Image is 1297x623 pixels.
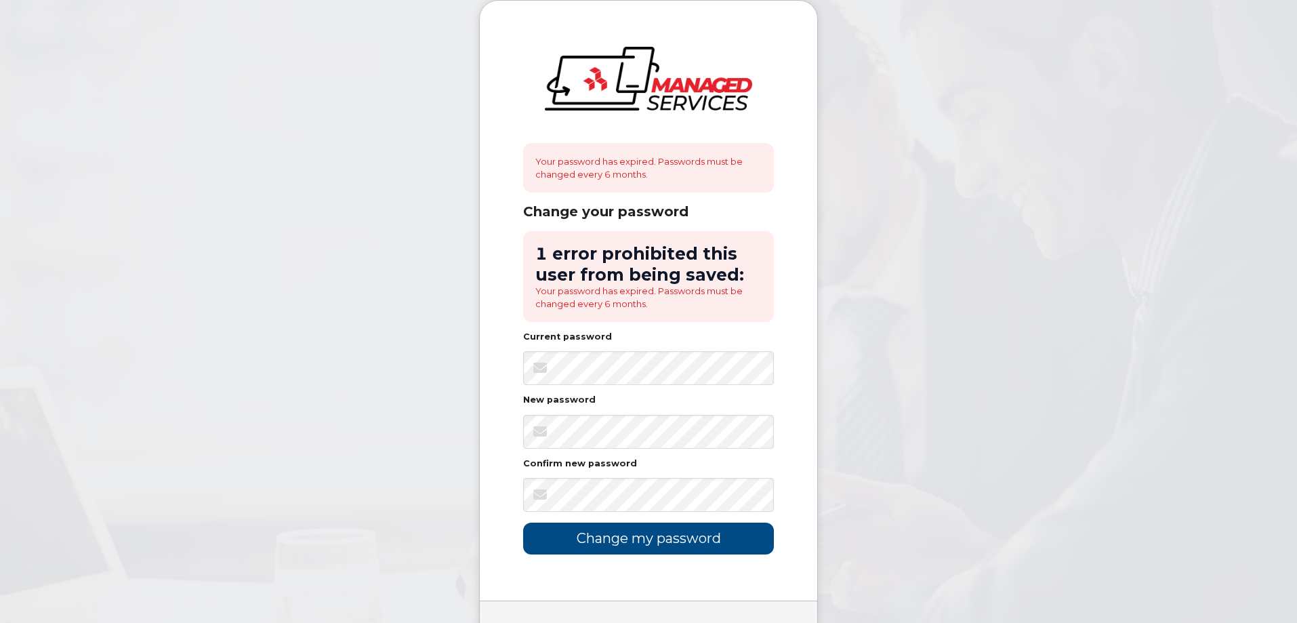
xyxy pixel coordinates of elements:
h2: 1 error prohibited this user from being saved: [535,243,762,285]
div: Change your password [523,203,774,220]
img: logo-large.png [545,47,752,110]
div: Your password has expired. Passwords must be changed every 6 months. [523,143,774,193]
label: New password [523,396,596,405]
input: Change my password [523,523,774,555]
li: Your password has expired. Passwords must be changed every 6 months. [535,285,762,310]
label: Confirm new password [523,460,637,468]
label: Current password [523,333,612,342]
